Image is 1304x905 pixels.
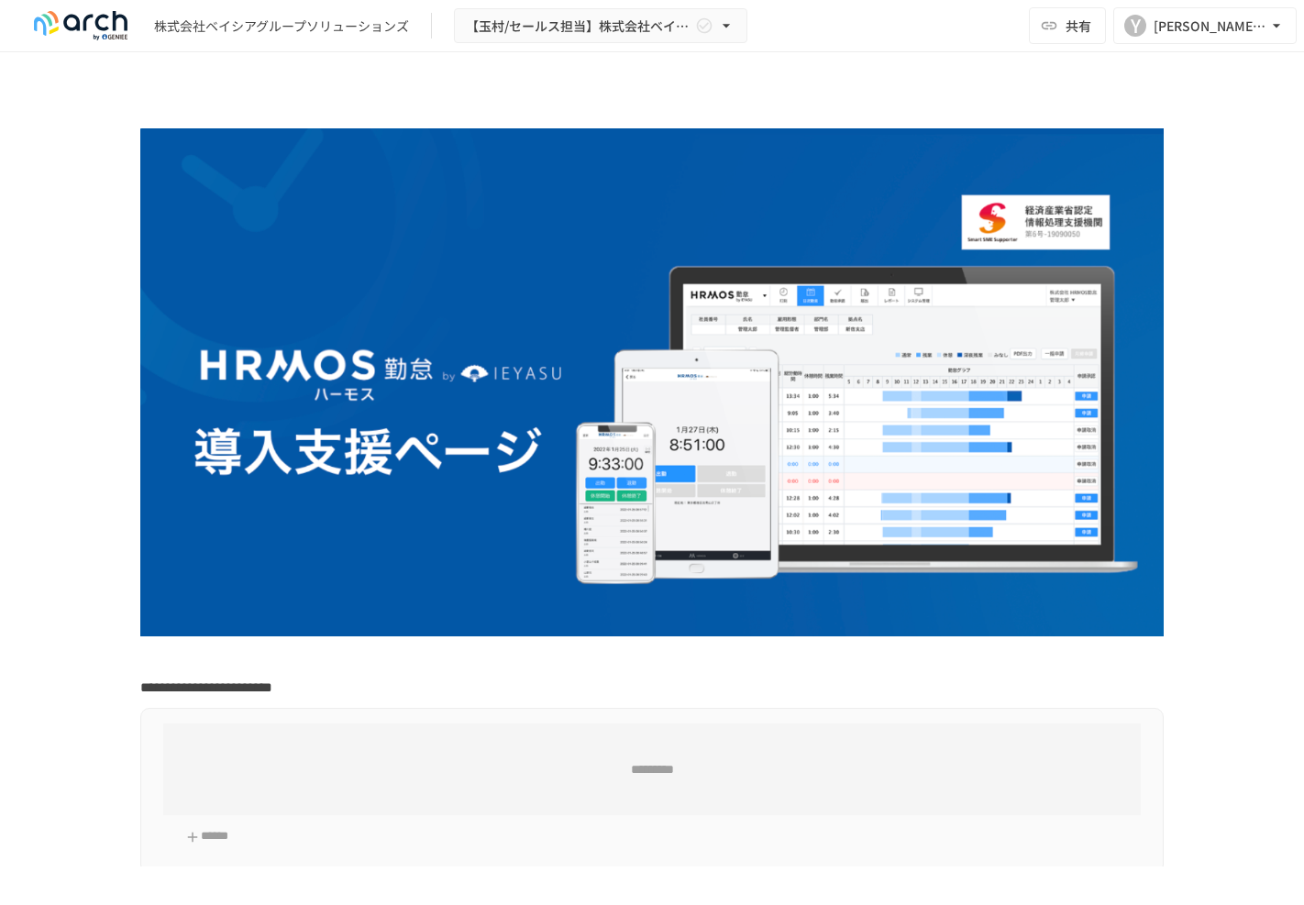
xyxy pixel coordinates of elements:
[1154,15,1267,38] div: [PERSON_NAME][EMAIL_ADDRESS][DOMAIN_NAME]
[454,8,747,44] button: 【玉村/セールス担当】株式会社ベイシアグループソリューションズ様_導入支援サポート
[154,17,409,36] div: 株式会社ベイシアグループソリューションズ
[1124,15,1146,37] div: Y
[466,15,691,38] span: 【玉村/セールス担当】株式会社ベイシアグループソリューションズ様_導入支援サポート
[22,11,139,40] img: logo-default@2x-9cf2c760.svg
[140,128,1164,636] img: l0mbyLEhUrASHL3jmzuuxFt4qdie8HDrPVHkIveOjLi
[1066,16,1091,36] span: 共有
[1113,7,1297,44] button: Y[PERSON_NAME][EMAIL_ADDRESS][DOMAIN_NAME]
[1029,7,1106,44] button: 共有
